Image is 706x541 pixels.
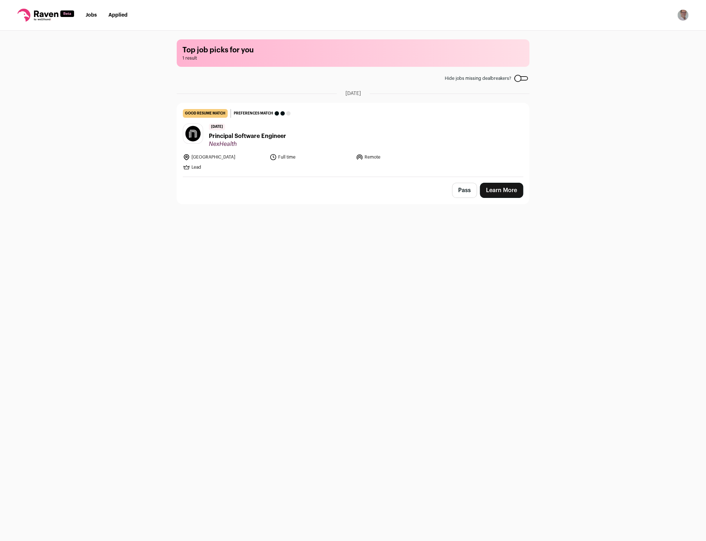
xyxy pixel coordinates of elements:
[183,153,265,161] li: [GEOGRAPHIC_DATA]
[183,109,228,118] div: good resume match
[452,183,477,198] button: Pass
[677,9,689,21] button: Open dropdown
[108,13,128,18] a: Applied
[270,153,352,161] li: Full time
[445,75,511,81] span: Hide jobs missing dealbreakers?
[480,183,523,198] a: Learn More
[345,90,361,97] span: [DATE]
[234,110,273,117] span: Preferences match
[182,55,524,61] span: 1 result
[183,164,265,171] li: Lead
[209,140,286,148] span: NexHealth
[209,132,286,140] span: Principal Software Engineer
[677,9,689,21] img: 1782380-medium_jpg
[183,125,203,142] img: bab411f9ce93f5837e945b79d9661288081c6da164abe2bb270130476649431f.png
[177,103,529,177] a: good resume match Preferences match [DATE] Principal Software Engineer NexHealth [GEOGRAPHIC_DATA...
[209,124,225,130] span: [DATE]
[356,153,438,161] li: Remote
[182,45,524,55] h1: Top job picks for you
[86,13,97,18] a: Jobs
